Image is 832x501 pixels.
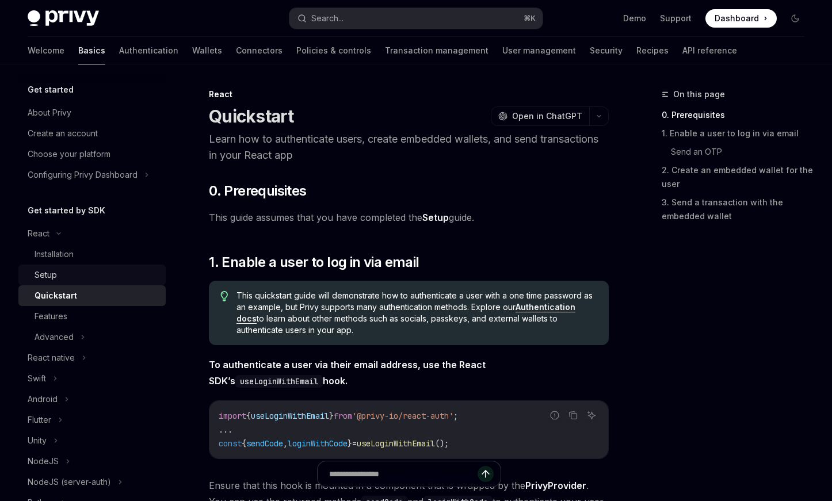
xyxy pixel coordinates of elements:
[453,411,458,421] span: ;
[566,408,581,423] button: Copy the contents from the code block
[590,37,623,64] a: Security
[35,289,77,303] div: Quickstart
[209,106,294,127] h1: Quickstart
[502,37,576,64] a: User management
[673,87,725,101] span: On this page
[209,89,609,100] div: React
[246,411,251,421] span: {
[334,411,352,421] span: from
[28,475,111,489] div: NodeJS (server-auth)
[236,290,597,336] span: This quickstart guide will demonstrate how to authenticate a user with a one time password as an ...
[78,37,105,64] a: Basics
[28,106,71,120] div: About Privy
[662,193,814,225] a: 3. Send a transaction with the embedded wallet
[18,285,166,306] a: Quickstart
[385,37,488,64] a: Transaction management
[283,438,288,449] span: ,
[242,438,246,449] span: {
[28,392,58,406] div: Android
[18,102,166,123] a: About Privy
[288,438,348,449] span: loginWithCode
[209,253,419,271] span: 1. Enable a user to log in via email
[435,438,449,449] span: ();
[209,359,486,387] strong: To authenticate a user via their email address, use the React SDK’s hook.
[28,147,110,161] div: Choose your platform
[18,265,166,285] a: Setup
[220,291,228,301] svg: Tip
[682,37,737,64] a: API reference
[636,37,669,64] a: Recipes
[311,12,344,25] div: Search...
[28,351,75,365] div: React native
[119,37,178,64] a: Authentication
[28,434,47,448] div: Unity
[28,372,46,385] div: Swift
[662,161,814,193] a: 2. Create an embedded wallet for the user
[251,411,329,421] span: useLoginWithEmail
[662,106,814,124] a: 0. Prerequisites
[28,37,64,64] a: Welcome
[236,37,283,64] a: Connectors
[35,268,57,282] div: Setup
[35,247,74,261] div: Installation
[478,466,494,482] button: Send message
[512,110,582,122] span: Open in ChatGPT
[219,438,242,449] span: const
[18,123,166,144] a: Create an account
[28,83,74,97] h5: Get started
[705,9,777,28] a: Dashboard
[219,424,232,435] span: ...
[18,144,166,165] a: Choose your platform
[715,13,759,24] span: Dashboard
[219,411,246,421] span: import
[35,330,74,344] div: Advanced
[671,143,814,161] a: Send an OTP
[786,9,804,28] button: Toggle dark mode
[329,411,334,421] span: }
[491,106,589,126] button: Open in ChatGPT
[28,413,51,427] div: Flutter
[357,438,435,449] span: useLoginWithEmail
[28,454,59,468] div: NodeJS
[192,37,222,64] a: Wallets
[584,408,599,423] button: Ask AI
[524,14,536,23] span: ⌘ K
[35,309,67,323] div: Features
[209,209,609,225] span: This guide assumes that you have completed the guide.
[18,244,166,265] a: Installation
[296,37,371,64] a: Policies & controls
[289,8,542,29] button: Search...⌘K
[348,438,352,449] span: }
[246,438,283,449] span: sendCode
[235,375,323,388] code: useLoginWithEmail
[547,408,562,423] button: Report incorrect code
[209,131,609,163] p: Learn how to authenticate users, create embedded wallets, and send transactions in your React app
[623,13,646,24] a: Demo
[28,10,99,26] img: dark logo
[209,182,306,200] span: 0. Prerequisites
[660,13,692,24] a: Support
[18,306,166,327] a: Features
[662,124,814,143] a: 1. Enable a user to log in via email
[352,438,357,449] span: =
[422,212,449,224] a: Setup
[352,411,453,421] span: '@privy-io/react-auth'
[28,204,105,217] h5: Get started by SDK
[28,227,49,240] div: React
[28,127,98,140] div: Create an account
[28,168,138,182] div: Configuring Privy Dashboard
